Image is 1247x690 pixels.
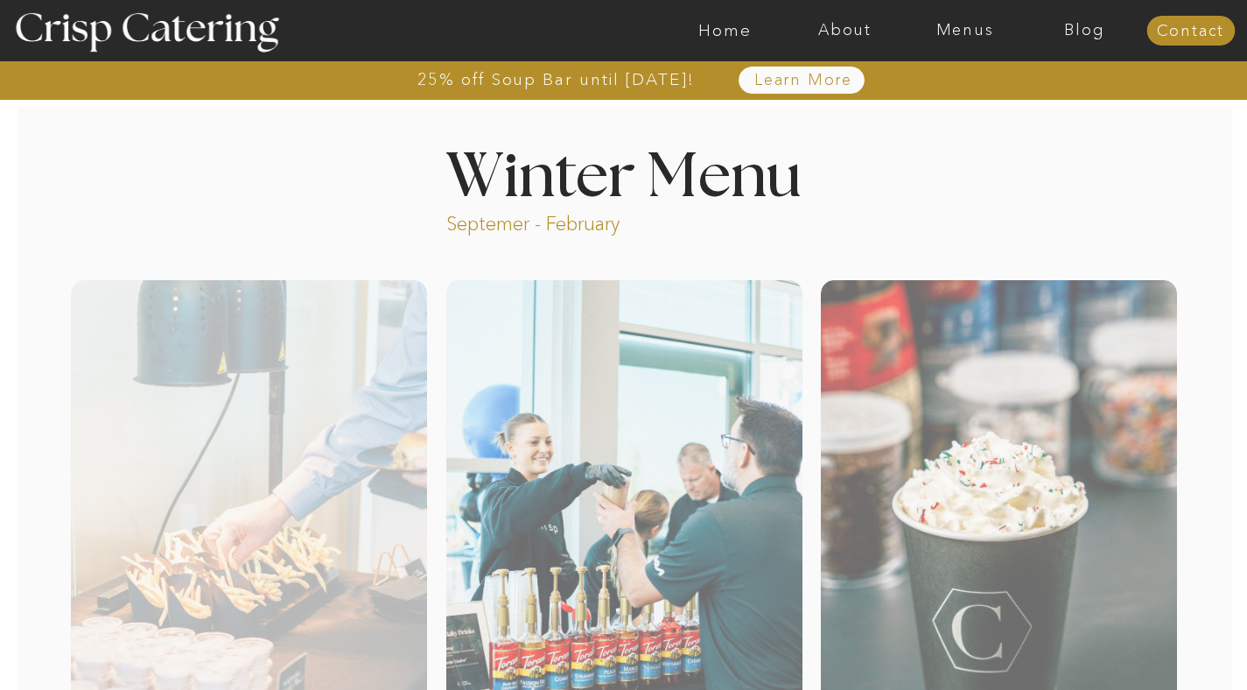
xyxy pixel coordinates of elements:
[1025,22,1145,39] a: Blog
[381,147,867,199] h1: Winter Menu
[714,72,893,89] a: Learn More
[785,22,905,39] a: About
[1107,602,1247,690] iframe: podium webchat widget bubble
[1146,23,1235,40] a: Contact
[354,71,758,88] a: 25% off Soup Bar until [DATE]!
[446,211,687,231] p: Septemer - February
[905,22,1025,39] a: Menus
[665,22,785,39] a: Home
